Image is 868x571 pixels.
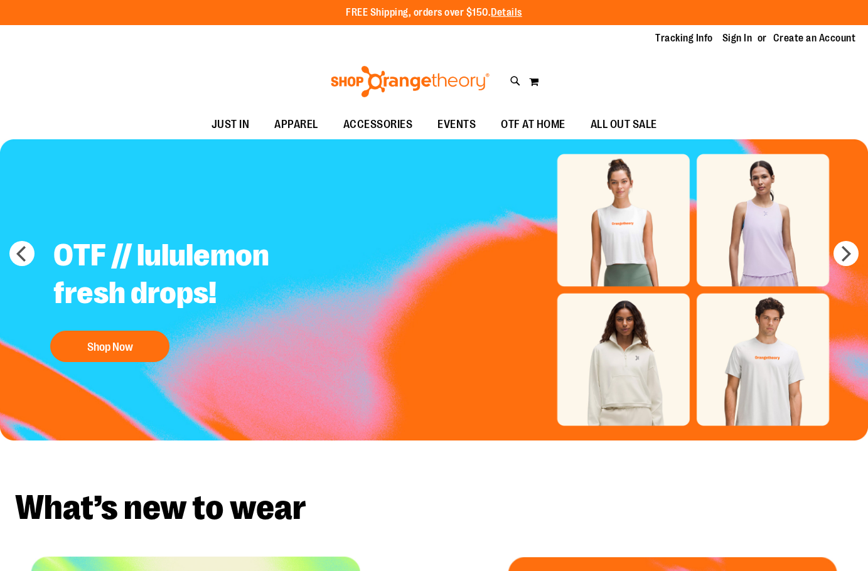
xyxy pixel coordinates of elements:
[501,110,565,139] span: OTF AT HOME
[44,227,356,324] h2: OTF // lululemon fresh drops!
[50,331,169,362] button: Shop Now
[491,7,522,18] a: Details
[437,110,476,139] span: EVENTS
[343,110,413,139] span: ACCESSORIES
[773,31,856,45] a: Create an Account
[44,227,356,368] a: OTF // lululemon fresh drops! Shop Now
[833,241,859,266] button: next
[591,110,657,139] span: ALL OUT SALE
[329,66,491,97] img: Shop Orangetheory
[346,6,522,20] p: FREE Shipping, orders over $150.
[212,110,250,139] span: JUST IN
[9,241,35,266] button: prev
[722,31,753,45] a: Sign In
[15,491,853,525] h2: What’s new to wear
[274,110,318,139] span: APPAREL
[655,31,713,45] a: Tracking Info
